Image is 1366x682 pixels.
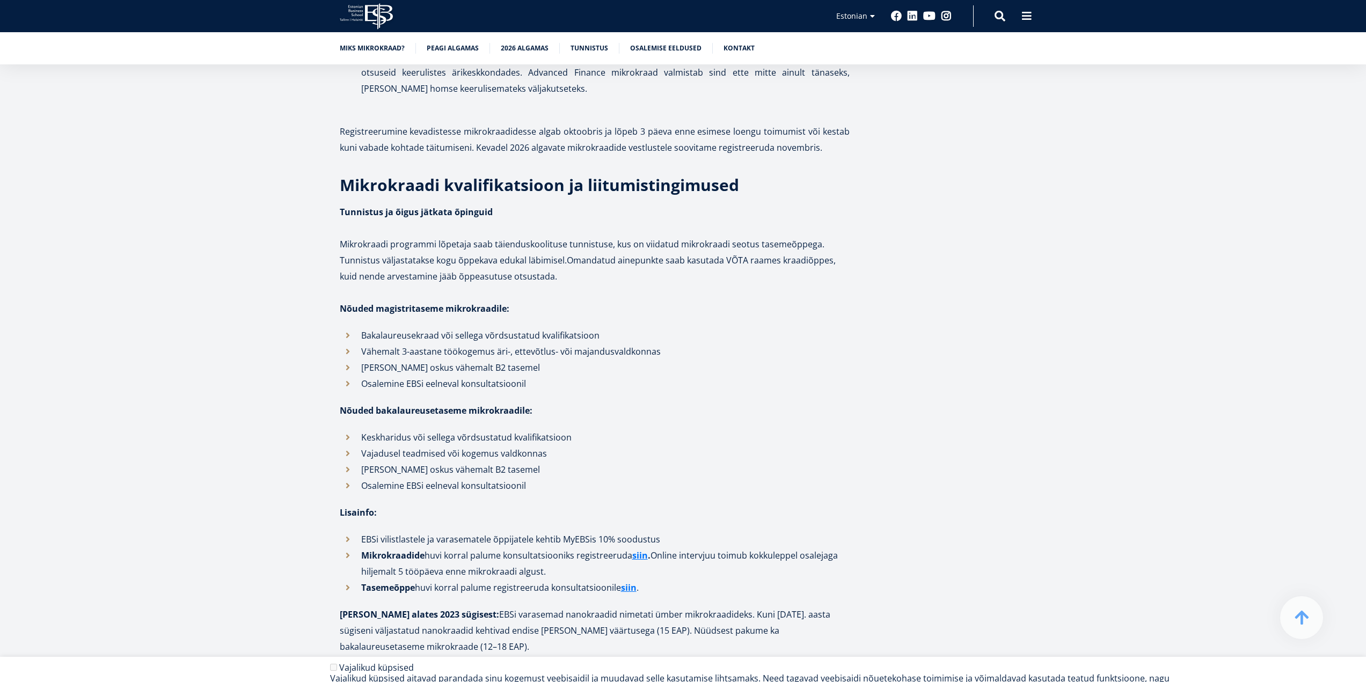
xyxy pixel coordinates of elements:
[340,107,850,156] p: Registreerumine kevadistesse mikrokraadidesse algab oktoobris ja lõpeb 3 päeva enne esimese loeng...
[361,360,850,376] p: [PERSON_NAME] oskus vähemalt B2 tasemel
[632,549,651,561] strong: .
[361,461,850,478] p: [PERSON_NAME] oskus vähemalt B2 tasemel
[361,531,850,547] p: EBSi vilistlastele ja varasematele õppijatele kehtib MyEBSis 10% soodustus
[339,662,414,673] label: Vajalikud küpsised
[427,43,479,54] a: Peagi algamas
[361,478,850,494] p: Osalemine EBSi eelneval konsultatsioonil
[907,11,918,21] a: Linkedin
[361,582,415,593] strong: Tasemeõppe
[501,43,549,54] a: 2026 algamas
[724,43,755,54] a: Kontakt
[632,547,648,563] a: siin
[340,303,509,314] strong: Nõuded magistritaseme mikrokraadile:
[361,547,850,580] p: huvi korral palume konsultatsiooniks registreeruda Online intervjuu toimub kokkuleppel osalejaga ...
[361,445,850,461] p: Vajadusel teadmised või kogemus valdkonnas
[361,343,850,360] p: Vähemalt 3-aastane töökogemus äri-, ettevõtlus- või majandusvaldkonnas
[340,405,532,416] strong: Nõuded bakalaureusetaseme mikrokraadile:
[340,206,493,218] strong: Tunnistus ja õigus jätkata õpinguid
[941,11,952,21] a: Instagram
[340,608,499,620] strong: [PERSON_NAME] alates 2023 sügisest:
[630,43,702,54] a: Osalemise eeldused
[340,204,850,300] p: Mikrokraadi programmi lõpetaja saab täienduskoolituse tunnistuse, kus on viidatud mikrokraadi seo...
[891,11,902,21] a: Facebook
[340,606,850,655] p: EBSi varasemad nanokraadid nimetati ümber mikrokraadideks. Kuni [DATE]. aasta sügiseni väljastatu...
[361,580,850,596] p: huvi korral palume registreeruda konsultatsioonile .
[923,11,936,21] a: Youtube
[340,507,377,518] strong: Lisainfo:
[621,580,637,596] a: siin
[361,376,850,392] p: Osalemine EBSi eelneval konsultatsioonil
[361,549,425,561] strong: Mikrokraadide
[361,327,850,343] p: Bakalaureusekraad või sellega võrdsustatud kvalifikatsioon
[340,174,739,196] strong: Mikrokraadi kvalifikatsioon ja liitumistingimused
[340,43,405,54] a: Miks mikrokraad?
[571,43,608,54] a: Tunnistus
[361,429,850,445] p: Keskharidus või sellega võrdsustatud kvalifikatsioon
